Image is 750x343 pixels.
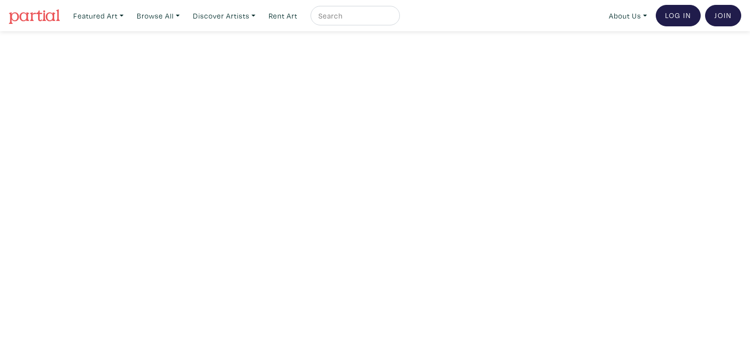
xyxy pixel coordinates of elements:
input: Search [317,10,391,22]
a: Log In [656,5,701,26]
a: Featured Art [69,6,128,26]
a: Rent Art [264,6,302,26]
a: About Us [604,6,651,26]
a: Browse All [132,6,184,26]
a: Join [705,5,741,26]
a: Discover Artists [188,6,260,26]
